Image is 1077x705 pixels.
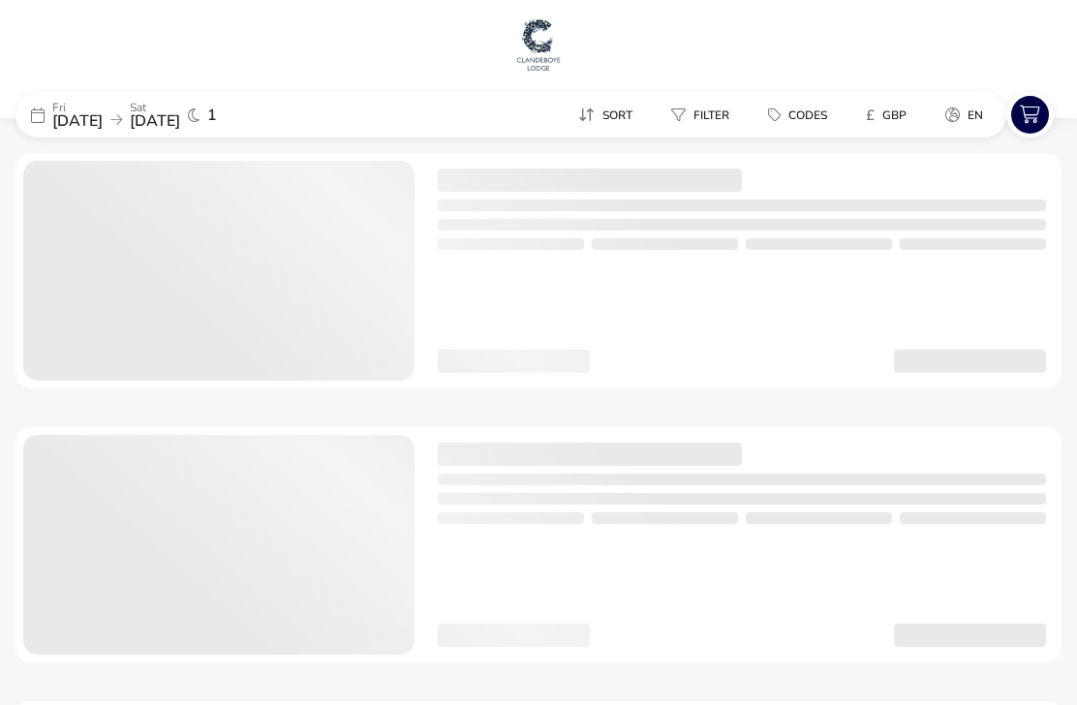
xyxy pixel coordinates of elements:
[930,101,999,129] button: en
[930,101,1006,129] naf-pibe-menu-bar-item: en
[514,15,563,77] a: Main Website
[850,101,930,129] naf-pibe-menu-bar-item: £GBP
[563,101,656,129] naf-pibe-menu-bar-item: Sort
[882,107,907,123] span: GBP
[602,107,632,123] span: Sort
[656,101,745,129] button: Filter
[753,101,843,129] button: Codes
[866,106,875,125] i: £
[850,101,922,129] button: £GBP
[130,102,180,113] p: Sat
[753,101,850,129] naf-pibe-menu-bar-item: Codes
[52,110,103,132] span: [DATE]
[207,107,217,123] span: 1
[693,107,729,123] span: Filter
[788,107,827,123] span: Codes
[514,15,563,74] img: Main Website
[130,110,180,132] span: [DATE]
[52,102,103,113] p: Fri
[15,92,306,138] div: Fri[DATE]Sat[DATE]1
[563,101,648,129] button: Sort
[656,101,753,129] naf-pibe-menu-bar-item: Filter
[968,107,983,123] span: en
